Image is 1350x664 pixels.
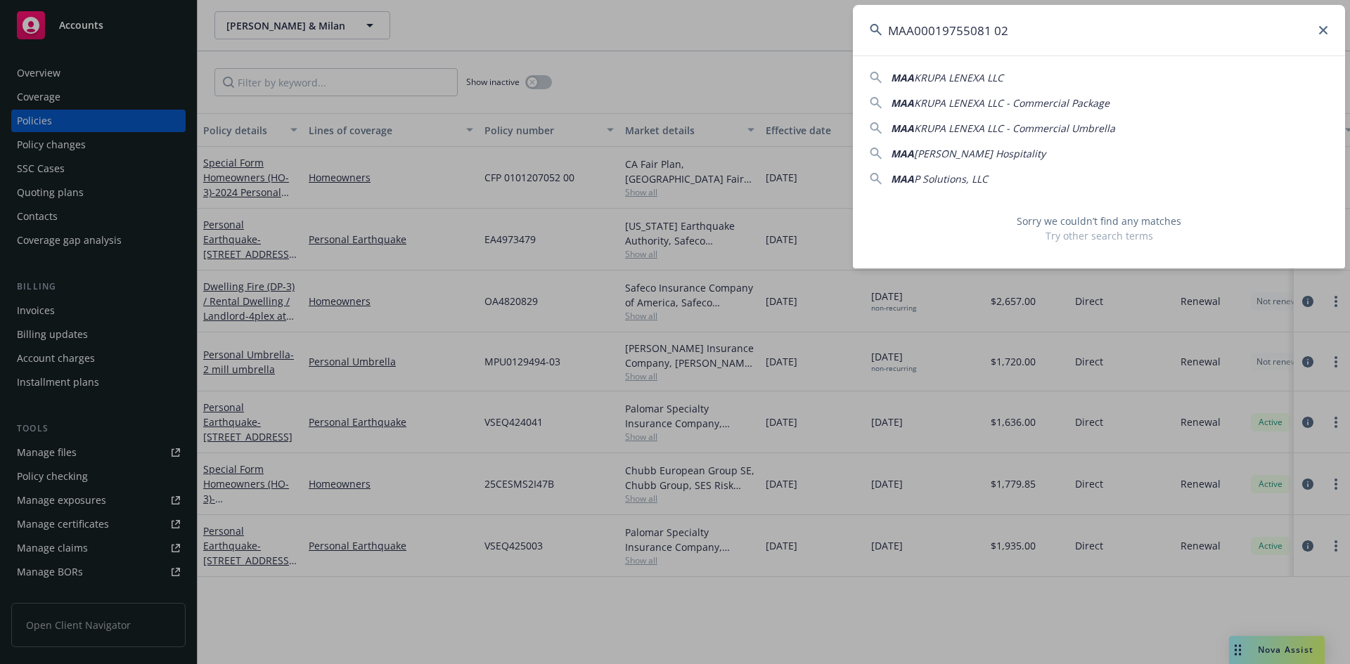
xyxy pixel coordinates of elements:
[914,172,988,185] span: P Solutions, LLC
[891,71,914,84] span: MAA
[870,228,1328,243] span: Try other search terms
[891,122,914,135] span: MAA
[891,96,914,110] span: MAA
[914,147,1046,160] span: [PERSON_NAME] Hospitality
[914,71,1003,84] span: KRUPA LENEXA LLC
[891,147,914,160] span: MAA
[853,5,1345,56] input: Search...
[914,96,1110,110] span: KRUPA LENEXA LLC - Commercial Package
[914,122,1115,135] span: KRUPA LENEXA LLC - Commercial Umbrella
[891,172,914,185] span: MAA
[870,214,1328,228] span: Sorry we couldn’t find any matches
